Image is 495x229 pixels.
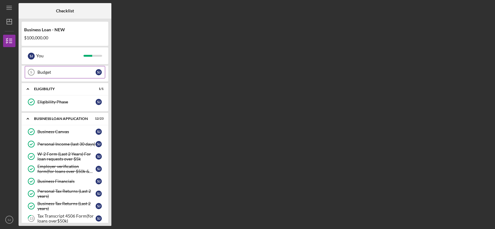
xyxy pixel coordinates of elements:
a: Employer verification form(for loans over $50k & W-2 Employement)SJ [25,163,105,175]
a: Eligibility PhaseSJ [25,96,105,108]
div: S J [96,191,102,197]
b: Checklist [56,8,74,13]
div: Eligibility Phase [37,99,96,104]
div: 1 / 1 [93,87,104,91]
div: $100,000.00 [24,35,106,40]
tspan: 13 [29,217,33,221]
a: Business FinancialsSJ [25,175,105,187]
div: S J [96,141,102,147]
div: Business Tax Returns (Last 2 years) [37,201,96,211]
div: S J [96,178,102,184]
a: 13Tax Transcript 4506 Form(for loans over$50k)SJ [25,212,105,225]
div: Business Loan - NEW [24,27,106,32]
div: S J [96,215,102,222]
a: W-2 Form (Last 2 Years) For loan requests over $5kSJ [25,150,105,163]
div: BUSINESS LOAN APPLICATION [34,117,88,121]
a: Personal Tax Returns (Last 2 years)SJ [25,187,105,200]
div: S J [28,53,35,59]
button: SJ [3,214,15,226]
div: S J [96,203,102,209]
div: S J [96,153,102,160]
div: Personal Tax Returns (Last 2 years) [37,189,96,199]
div: Budget [37,70,96,75]
div: Tax Transcript 4506 Form(for loans over$50k) [37,214,96,223]
text: SJ [7,218,11,222]
div: S J [96,166,102,172]
div: Personal Income (last 30 days) [37,142,96,147]
div: 12 / 23 [93,117,104,121]
a: Business CanvasSJ [25,126,105,138]
div: S J [96,129,102,135]
tspan: 5 [30,70,32,74]
a: 5BudgetSJ [25,66,105,78]
a: Personal Income (last 30 days)SJ [25,138,105,150]
div: You [36,51,84,61]
div: S J [96,99,102,105]
div: ELIGIBILITY [34,87,88,91]
a: Business Tax Returns (Last 2 years)SJ [25,200,105,212]
div: S J [96,69,102,75]
div: Business Financials [37,179,96,184]
div: W-2 Form (Last 2 Years) For loan requests over $5k [37,152,96,161]
div: Employer verification form(for loans over $50k & W-2 Employement) [37,164,96,174]
div: Business Canvas [37,129,96,134]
